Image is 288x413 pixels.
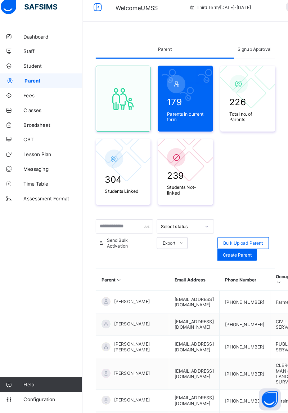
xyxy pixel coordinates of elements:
span: Dashboard [29,40,86,46]
span: Staff [29,55,86,61]
span: Send Bulk Activation [110,240,150,251]
span: Bulk Upload Parent [224,243,263,248]
th: Email Address [171,270,221,292]
span: 226 [230,102,266,113]
span: Time Table [29,185,86,190]
td: [PHONE_NUMBER] [221,336,270,358]
span: Messaging [29,170,86,176]
span: Total no. of Parents [230,116,266,127]
td: [EMAIL_ADDRESS][DOMAIN_NAME] [171,389,221,411]
div: Select status [163,227,202,232]
td: [PHONE_NUMBER] [221,292,270,314]
th: Parent [100,270,171,292]
td: [EMAIL_ADDRESS][DOMAIN_NAME] [171,336,221,358]
span: [PERSON_NAME] [PERSON_NAME] [117,342,166,352]
span: Assessment Format [29,199,86,205]
span: Broadsheet [29,127,86,133]
span: Student [29,69,86,75]
td: [EMAIL_ADDRESS][DOMAIN_NAME] [171,358,221,389]
span: Welcome UMSS [119,12,160,19]
button: Open asap [259,388,281,409]
span: Configuration [29,396,86,401]
th: Phone Number [221,270,270,292]
span: Students Linked [108,192,144,197]
span: Parent [161,53,174,58]
img: safsims [6,6,62,22]
td: [PHONE_NUMBER] [221,389,270,411]
span: session/term information [191,12,251,17]
span: Create Parent [224,254,252,260]
span: 304 [108,178,144,188]
td: [PHONE_NUMBER] [221,358,270,389]
span: [PERSON_NAME] [117,370,152,376]
span: [PERSON_NAME] [117,300,152,305]
span: [PERSON_NAME] [117,322,152,327]
span: Parent [30,84,86,89]
td: [EMAIL_ADDRESS][DOMAIN_NAME] [171,292,221,314]
td: [PHONE_NUMBER] [221,314,270,336]
td: [EMAIL_ADDRESS][DOMAIN_NAME] [171,314,221,336]
span: Signup Approval [238,53,271,58]
span: CBT [29,141,86,147]
i: Sort in Ascending Order [119,279,125,284]
i: Sort in Ascending Order [276,281,282,287]
span: [PERSON_NAME] [117,396,152,402]
span: 179 [169,102,205,113]
span: Classes [29,112,86,118]
span: Parents in current term [169,116,205,127]
span: Lesson Plan [29,156,86,161]
span: Export [165,243,177,248]
span: Fees [29,98,86,104]
span: 239 [169,174,205,185]
span: Help [29,381,86,387]
span: Students Not-linked [169,188,205,199]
